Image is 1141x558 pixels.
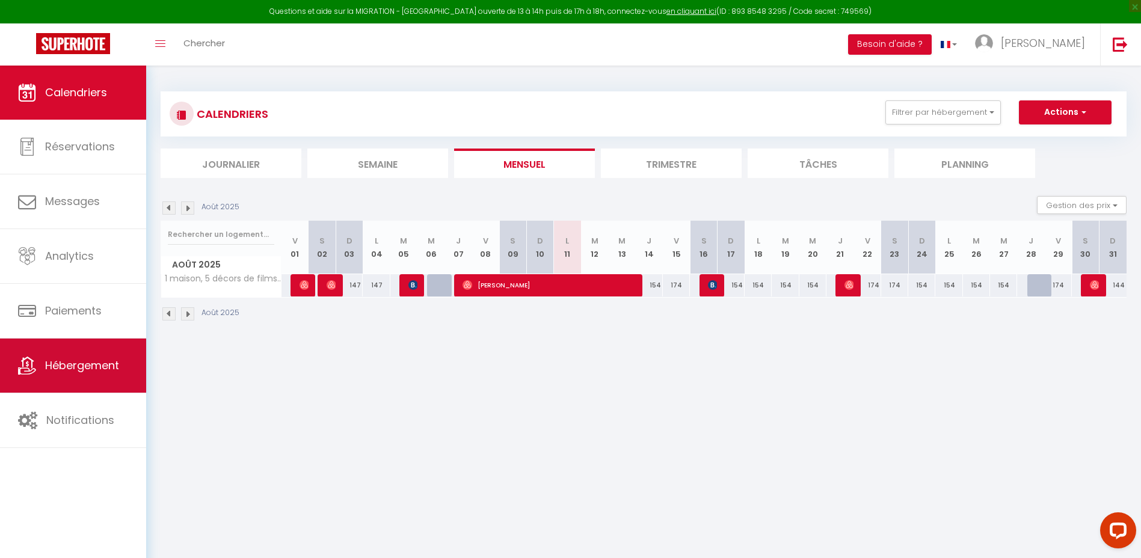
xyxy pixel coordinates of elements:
span: 1 maison, 5 décors de films cultes/[PERSON_NAME] Studio [163,274,283,283]
div: 147 [363,274,390,296]
li: Journalier [161,149,301,178]
span: [PERSON_NAME] [327,274,336,296]
th: 18 [745,221,772,274]
span: Analytics [45,248,94,263]
abbr: V [674,235,679,247]
img: Super Booking [36,33,110,54]
th: 29 [1045,221,1072,274]
th: 06 [417,221,444,274]
abbr: S [892,235,897,247]
input: Rechercher un logement... [168,224,274,245]
div: 154 [745,274,772,296]
abbr: M [973,235,980,247]
button: Gestion des prix [1037,196,1127,214]
li: Planning [894,149,1035,178]
abbr: D [537,235,543,247]
button: Actions [1019,100,1112,124]
span: Calendriers [45,85,107,100]
img: ... [975,34,993,52]
th: 17 [718,221,745,274]
abbr: J [647,235,651,247]
p: Août 2025 [201,201,239,213]
div: 174 [1045,274,1072,296]
span: [PERSON_NAME] [708,274,717,296]
a: en cliquant ici [666,6,716,16]
div: 147 [336,274,363,296]
th: 02 [309,221,336,274]
abbr: V [483,235,488,247]
div: 144 [1099,274,1127,296]
h3: CALENDRIERS [194,100,268,127]
li: Semaine [307,149,448,178]
abbr: J [456,235,461,247]
div: 154 [908,274,935,296]
abbr: V [865,235,870,247]
abbr: M [428,235,435,247]
img: logout [1113,37,1128,52]
th: 28 [1017,221,1044,274]
abbr: J [838,235,843,247]
abbr: M [1000,235,1007,247]
th: 21 [826,221,853,274]
span: [PERSON_NAME] [408,274,417,296]
th: 09 [499,221,526,274]
span: Messages [45,194,100,209]
abbr: D [728,235,734,247]
th: 08 [472,221,499,274]
th: 12 [581,221,608,274]
div: 154 [636,274,663,296]
th: 03 [336,221,363,274]
th: 15 [663,221,690,274]
abbr: V [292,235,298,247]
span: [PERSON_NAME] [463,274,634,296]
span: [PERSON_NAME] [300,274,309,296]
div: 154 [718,274,745,296]
th: 27 [990,221,1017,274]
span: [PERSON_NAME] [1090,274,1099,296]
th: 13 [608,221,635,274]
abbr: L [947,235,951,247]
span: Notifications [46,412,114,428]
abbr: M [809,235,816,247]
span: Jurriën Grin [844,274,853,296]
a: ... [PERSON_NAME] [966,23,1100,66]
th: 07 [444,221,472,274]
th: 14 [636,221,663,274]
span: Réservations [45,139,115,154]
th: 11 [554,221,581,274]
div: 154 [772,274,799,296]
abbr: S [510,235,515,247]
abbr: V [1056,235,1061,247]
th: 10 [526,221,553,274]
abbr: L [565,235,569,247]
th: 31 [1099,221,1127,274]
abbr: J [1029,235,1033,247]
th: 04 [363,221,390,274]
abbr: D [919,235,925,247]
th: 30 [1072,221,1099,274]
th: 16 [690,221,717,274]
th: 01 [281,221,309,274]
th: 23 [881,221,908,274]
div: 174 [881,274,908,296]
th: 22 [853,221,881,274]
div: 154 [935,274,962,296]
th: 05 [390,221,417,274]
button: Filtrer par hébergement [885,100,1001,124]
abbr: M [400,235,407,247]
a: Chercher [174,23,234,66]
div: 154 [799,274,826,296]
abbr: M [591,235,598,247]
abbr: S [1083,235,1088,247]
abbr: M [618,235,626,247]
span: Chercher [183,37,225,49]
div: 154 [963,274,990,296]
abbr: D [1110,235,1116,247]
span: Hébergement [45,358,119,373]
span: Paiements [45,303,102,318]
abbr: S [701,235,707,247]
th: 24 [908,221,935,274]
abbr: M [782,235,789,247]
th: 26 [963,221,990,274]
